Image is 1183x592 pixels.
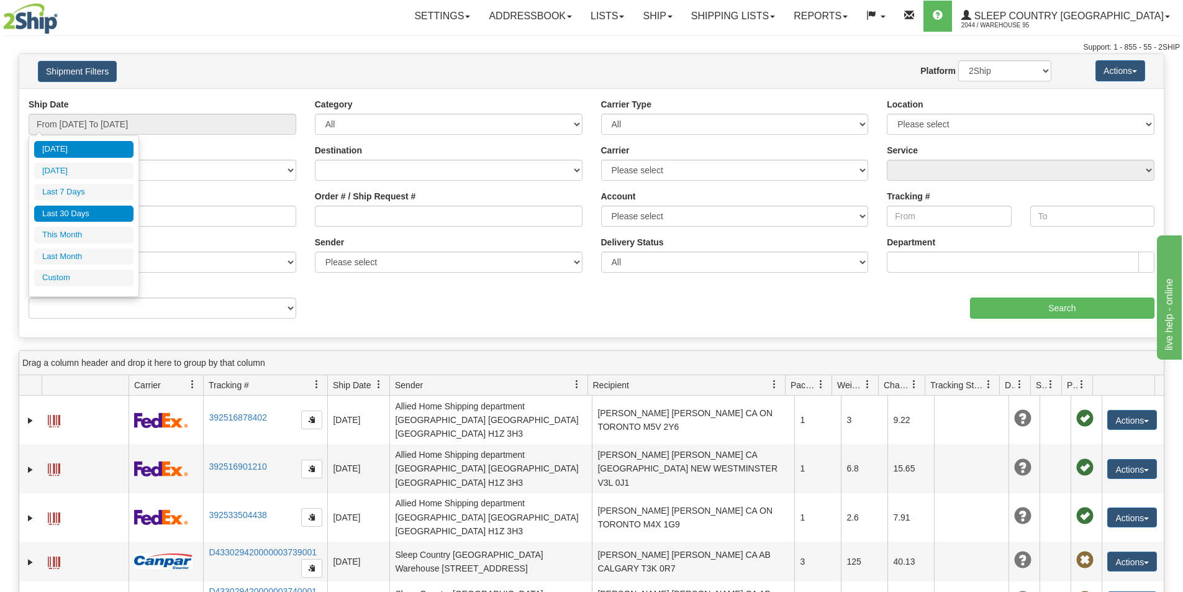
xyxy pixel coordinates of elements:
[9,7,115,22] div: live help - online
[389,493,592,542] td: Allied Home Shipping department [GEOGRAPHIC_DATA] [GEOGRAPHIC_DATA] [GEOGRAPHIC_DATA] H1Z 3H3
[633,1,681,32] a: Ship
[1036,379,1046,391] span: Shipment Issues
[784,1,857,32] a: Reports
[1107,459,1157,479] button: Actions
[887,206,1011,227] input: From
[134,509,188,525] img: 2 - FedEx Express®
[24,463,37,476] a: Expand
[315,236,344,248] label: Sender
[48,507,60,527] a: Label
[794,396,841,444] td: 1
[315,190,416,203] label: Order # / Ship Request #
[395,379,423,391] span: Sender
[1107,552,1157,572] button: Actions
[24,512,37,524] a: Expand
[1014,552,1031,569] span: Unknown
[29,98,69,111] label: Ship Date
[566,374,587,395] a: Sender filter column settings
[1095,60,1145,81] button: Actions
[601,190,636,203] label: Account
[1067,379,1077,391] span: Pickup Status
[333,379,371,391] span: Ship Date
[970,298,1154,319] input: Search
[1154,232,1182,359] iframe: chat widget
[887,98,923,111] label: Location
[34,270,134,286] li: Custom
[3,42,1180,53] div: Support: 1 - 855 - 55 - 2SHIP
[134,461,188,476] img: 2 - FedEx Express®
[182,374,203,395] a: Carrier filter column settings
[791,379,817,391] span: Packages
[682,1,784,32] a: Shipping lists
[764,374,785,395] a: Recipient filter column settings
[952,1,1179,32] a: Sleep Country [GEOGRAPHIC_DATA] 2044 / Warehouse 95
[134,412,188,428] img: 2 - FedEx Express®
[368,374,389,395] a: Ship Date filter column settings
[794,493,841,542] td: 1
[593,379,629,391] span: Recipient
[601,144,630,157] label: Carrier
[841,444,887,493] td: 6.8
[601,236,664,248] label: Delivery Status
[971,11,1164,21] span: Sleep Country [GEOGRAPHIC_DATA]
[3,3,58,34] img: logo2044.jpg
[841,493,887,542] td: 2.6
[34,227,134,244] li: This Month
[884,379,910,391] span: Charge
[301,460,322,478] button: Copy to clipboard
[1005,379,1015,391] span: Delivery Status
[1030,206,1154,227] input: To
[209,547,317,557] a: D433029420000003739001
[24,556,37,568] a: Expand
[1107,508,1157,527] button: Actions
[581,1,633,32] a: Lists
[810,374,832,395] a: Packages filter column settings
[887,236,935,248] label: Department
[48,551,60,571] a: Label
[1071,374,1092,395] a: Pickup Status filter column settings
[1009,374,1030,395] a: Delivery Status filter column settings
[24,414,37,427] a: Expand
[920,65,956,77] label: Platform
[389,444,592,493] td: Allied Home Shipping department [GEOGRAPHIC_DATA] [GEOGRAPHIC_DATA] [GEOGRAPHIC_DATA] H1Z 3H3
[887,444,934,493] td: 15.65
[887,144,918,157] label: Service
[19,351,1164,375] div: grid grouping header
[887,396,934,444] td: 9.22
[48,458,60,478] a: Label
[134,379,161,391] span: Carrier
[794,542,841,581] td: 3
[34,206,134,222] li: Last 30 Days
[315,98,353,111] label: Category
[209,379,249,391] span: Tracking #
[1076,552,1094,569] span: Pickup Not Assigned
[315,144,362,157] label: Destination
[1014,508,1031,525] span: Unknown
[794,444,841,493] td: 1
[134,553,193,569] img: 14 - Canpar
[327,396,389,444] td: [DATE]
[887,493,934,542] td: 7.91
[405,1,479,32] a: Settings
[389,396,592,444] td: Allied Home Shipping department [GEOGRAPHIC_DATA] [GEOGRAPHIC_DATA] [GEOGRAPHIC_DATA] H1Z 3H3
[978,374,999,395] a: Tracking Status filter column settings
[34,184,134,201] li: Last 7 Days
[301,508,322,527] button: Copy to clipboard
[34,248,134,265] li: Last Month
[301,559,322,578] button: Copy to clipboard
[34,163,134,180] li: [DATE]
[1076,508,1094,525] span: Pickup Successfully created
[592,493,794,542] td: [PERSON_NAME] [PERSON_NAME] CA ON TORONTO M4X 1G9
[34,141,134,158] li: [DATE]
[1107,410,1157,430] button: Actions
[306,374,327,395] a: Tracking # filter column settings
[930,379,984,391] span: Tracking Status
[887,190,930,203] label: Tracking #
[1014,410,1031,427] span: Unknown
[592,396,794,444] td: [PERSON_NAME] [PERSON_NAME] CA ON TORONTO M5V 2Y6
[38,61,117,82] button: Shipment Filters
[1040,374,1061,395] a: Shipment Issues filter column settings
[904,374,925,395] a: Charge filter column settings
[601,98,651,111] label: Carrier Type
[592,444,794,493] td: [PERSON_NAME] [PERSON_NAME] CA [GEOGRAPHIC_DATA] NEW WESTMINSTER V3L 0J1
